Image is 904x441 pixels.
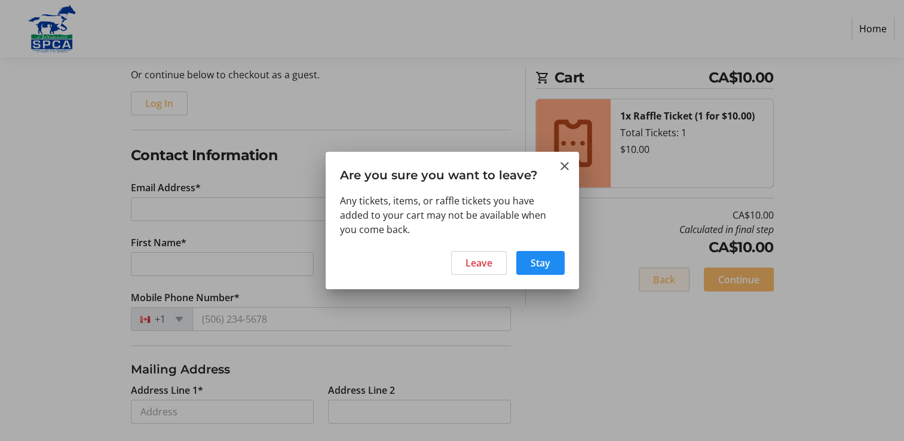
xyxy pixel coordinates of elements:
button: Stay [516,251,565,275]
button: Close [557,159,572,173]
span: Leave [465,256,492,270]
div: Any tickets, items, or raffle tickets you have added to your cart may not be available when you c... [340,194,565,237]
h3: Are you sure you want to leave? [326,152,579,193]
span: Stay [531,256,550,270]
button: Leave [451,251,507,275]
